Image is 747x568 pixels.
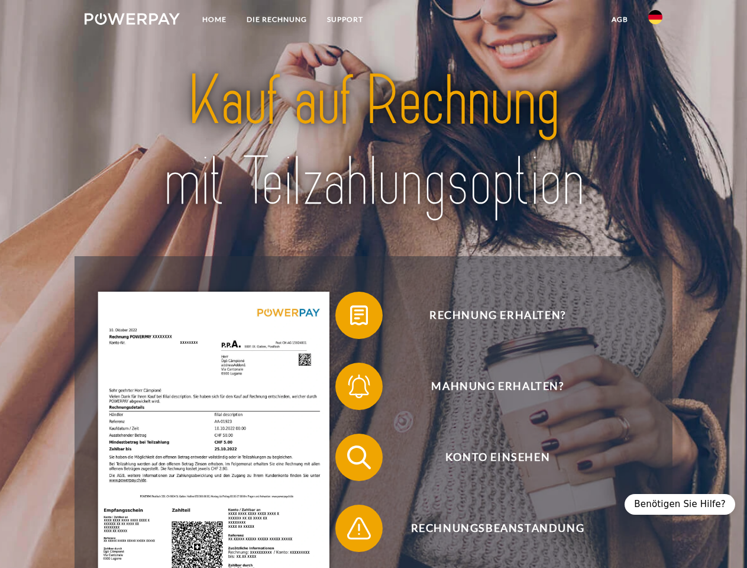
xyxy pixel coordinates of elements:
button: Rechnungsbeanstandung [335,505,643,552]
img: de [648,10,662,24]
span: Mahnung erhalten? [353,363,642,410]
img: qb_bell.svg [344,372,374,401]
button: Rechnung erhalten? [335,292,643,339]
a: agb [602,9,638,30]
span: Rechnung erhalten? [353,292,642,339]
a: DIE RECHNUNG [237,9,317,30]
div: Benötigen Sie Hilfe? [625,494,735,515]
img: title-powerpay_de.svg [113,57,634,227]
span: Konto einsehen [353,434,642,481]
button: Mahnung erhalten? [335,363,643,410]
img: qb_warning.svg [344,514,374,543]
img: logo-powerpay-white.svg [85,13,180,25]
button: Konto einsehen [335,434,643,481]
img: qb_bill.svg [344,301,374,330]
a: SUPPORT [317,9,373,30]
img: qb_search.svg [344,443,374,472]
a: Home [192,9,237,30]
span: Rechnungsbeanstandung [353,505,642,552]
